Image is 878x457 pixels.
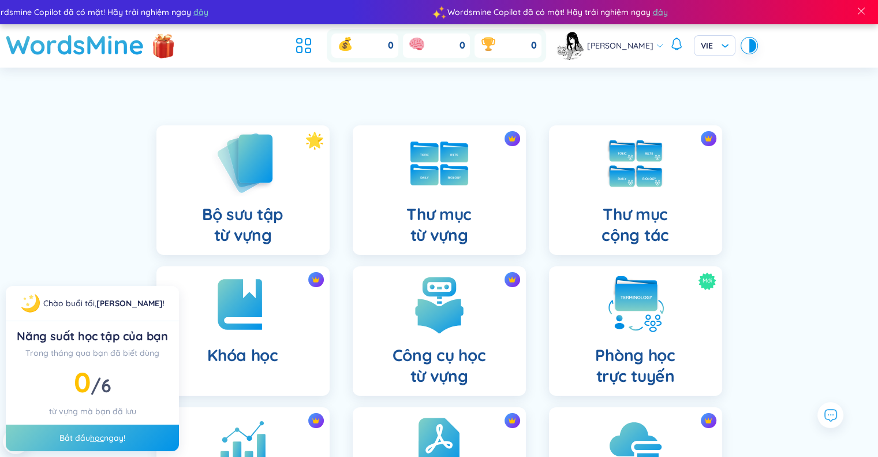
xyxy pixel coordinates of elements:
img: crown icon [508,276,516,284]
a: avatar [555,31,587,60]
span: 6 [101,374,111,397]
img: flashSalesIcon.a7f4f837.png [152,28,175,63]
span: 0 [531,39,537,52]
span: VIE [701,40,728,51]
img: crown icon [312,417,320,425]
img: crown icon [704,135,712,143]
a: Bộ sưu tậptừ vựng [145,125,341,255]
span: [PERSON_NAME] [587,39,653,52]
a: MớiPhòng họctrực tuyến [537,266,734,396]
a: crown iconThư mụctừ vựng [341,125,537,255]
h4: Thư mục cộng tác [601,204,669,246]
a: crown iconKhóa học [145,266,341,396]
h4: Khóa học [207,345,278,366]
h4: Công cụ học từ vựng [393,345,486,387]
img: crown icon [704,417,712,425]
span: 0 [459,39,465,52]
h4: Bộ sưu tập từ vựng [202,204,283,246]
span: / [91,374,111,397]
span: 0 [74,365,91,399]
a: [PERSON_NAME] [96,298,163,309]
a: học [90,433,104,443]
img: crown icon [312,276,320,284]
img: crown icon [508,135,516,143]
span: 0 [388,39,394,52]
div: Trong tháng qua bạn đã biết dùng [15,347,170,359]
span: đây [649,6,664,18]
span: Chào buổi tối , [43,298,96,309]
div: từ vựng mà bạn đã lưu [15,405,170,418]
img: crown icon [508,417,516,425]
h4: Phòng học trực tuyến [595,345,675,387]
span: đây [190,6,205,18]
a: crown iconThư mụccộng tác [537,125,734,255]
a: crown iconCông cụ họctừ vựng [341,266,537,396]
img: avatar [555,31,584,60]
div: ! [43,297,165,310]
div: Bắt đầu ngay! [6,425,179,451]
div: Năng suất học tập của bạn [15,328,170,344]
a: WordsMine [6,24,144,65]
span: Mới [703,272,712,290]
h4: Thư mục từ vựng [406,204,472,246]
